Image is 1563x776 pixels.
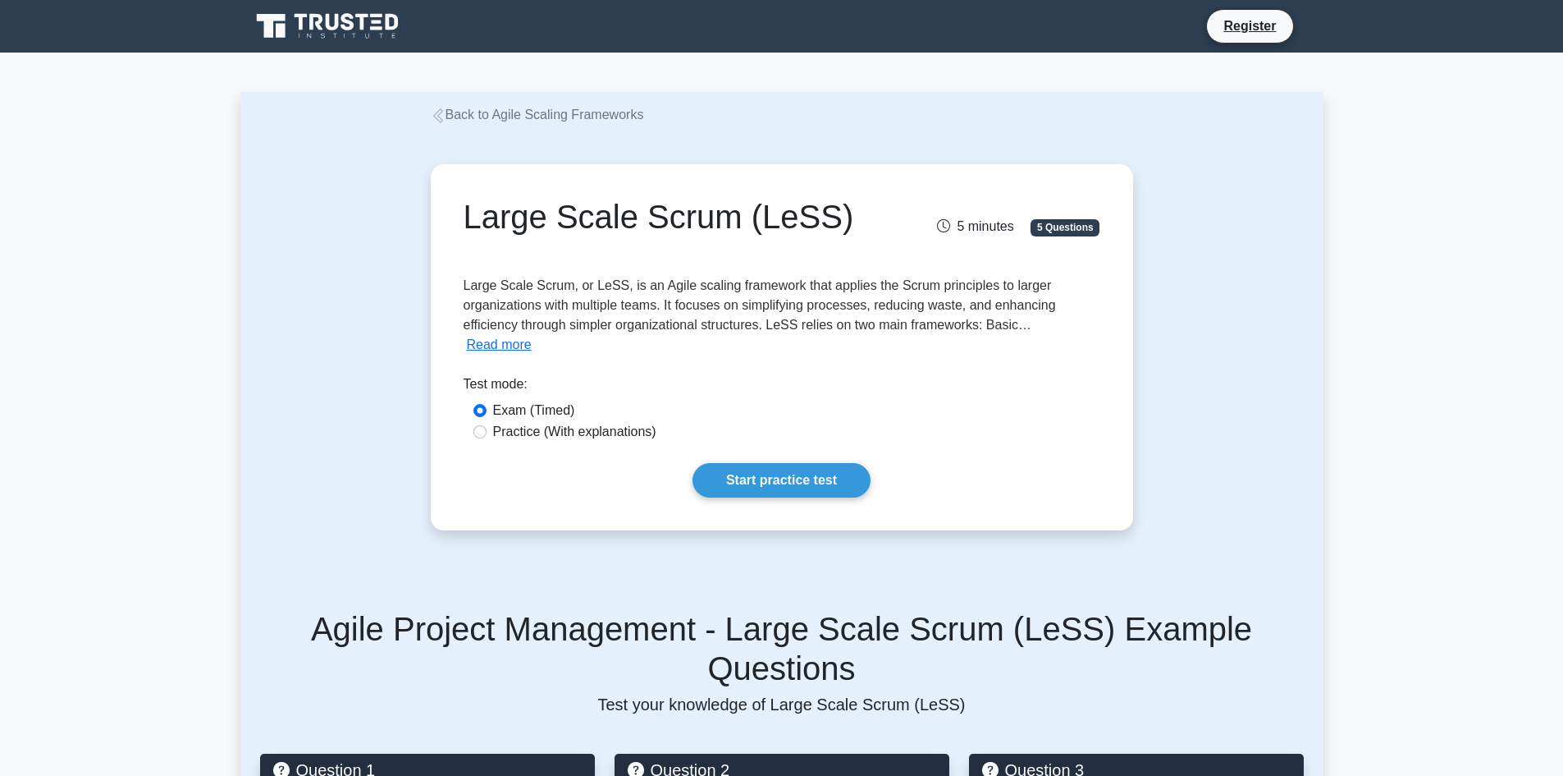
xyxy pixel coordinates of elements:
a: Register [1213,16,1286,36]
h5: Agile Project Management - Large Scale Scrum (LeSS) Example Questions [260,609,1304,688]
h1: Large Scale Scrum (LeSS) [464,197,881,236]
div: Test mode: [464,374,1100,401]
span: Large Scale Scrum, or LeSS, is an Agile scaling framework that applies the Scrum principles to la... [464,278,1056,332]
span: 5 Questions [1031,219,1099,236]
p: Test your knowledge of Large Scale Scrum (LeSS) [260,695,1304,714]
label: Exam (Timed) [493,401,575,420]
a: Back to Agile Scaling Frameworks [431,108,644,122]
span: 5 minutes [937,219,1013,233]
a: Start practice test [692,463,871,498]
button: Read more [467,335,532,355]
label: Practice (With explanations) [493,422,656,442]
